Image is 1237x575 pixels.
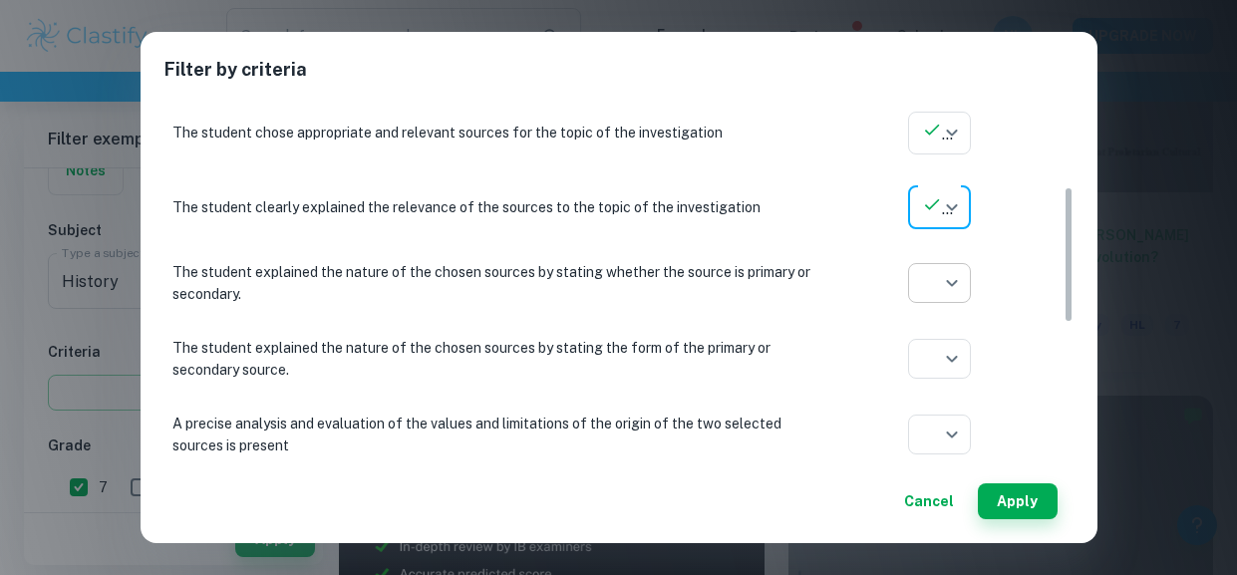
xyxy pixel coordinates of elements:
[164,56,1074,100] h2: Filter by criteria
[172,122,830,144] p: The student chose appropriate and relevant sources for the topic of the investigation
[172,261,830,305] p: The student explained the nature of the chosen sources by stating whether the source is primary o...
[172,337,830,381] p: The student explained the nature of the chosen sources by stating the form of the primary or seco...
[172,196,830,218] p: The student clearly explained the relevance of the sources to the topic of the investigation
[978,483,1058,519] button: Apply
[896,483,962,519] button: Cancel
[172,413,830,456] p: A precise analysis and evaluation of the values and limitations of the origin of the two selected...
